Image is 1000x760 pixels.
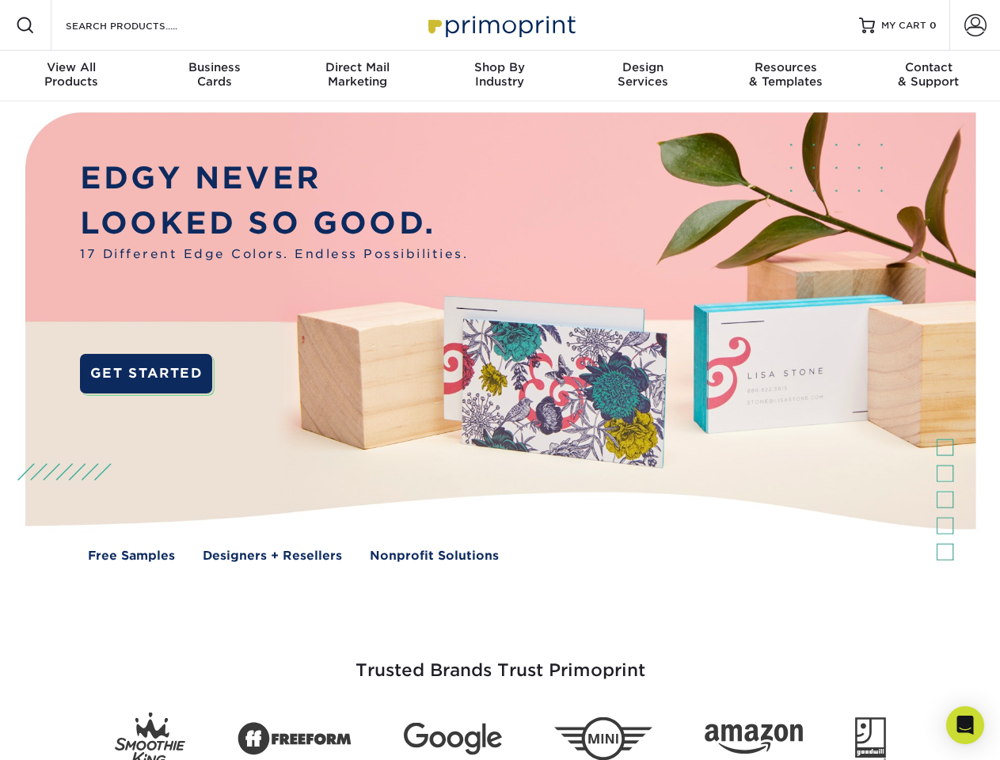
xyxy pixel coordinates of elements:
a: Designers + Resellers [203,547,342,565]
div: & Support [857,60,1000,89]
h3: Trusted Brands Trust Primoprint [37,622,964,700]
a: BusinessCards [143,51,285,101]
img: Goodwill [855,717,886,760]
a: Contact& Support [857,51,1000,101]
a: DesignServices [572,51,714,101]
a: Shop ByIndustry [428,51,571,101]
span: Shop By [428,60,571,74]
a: Free Samples [88,547,175,565]
img: Amazon [705,724,803,754]
span: Design [572,60,714,74]
div: Open Intercom Messenger [946,706,984,744]
div: & Templates [714,60,857,89]
div: Cards [143,60,285,89]
span: 17 Different Edge Colors. Endless Possibilities. [80,245,468,264]
input: SEARCH PRODUCTS..... [64,16,219,35]
img: Primoprint [421,8,580,42]
p: LOOKED SO GOOD. [80,201,468,246]
span: Business [143,60,285,74]
a: Direct MailMarketing [286,51,428,101]
a: Resources& Templates [714,51,857,101]
p: EDGY NEVER [80,156,468,201]
span: Direct Mail [286,60,428,74]
span: 0 [930,20,937,31]
div: Services [572,60,714,89]
img: Google [404,723,502,755]
span: Resources [714,60,857,74]
div: Marketing [286,60,428,89]
span: MY CART [881,19,926,32]
iframe: Google Customer Reviews [4,712,135,754]
span: Contact [857,60,1000,74]
div: Industry [428,60,571,89]
a: Nonprofit Solutions [370,547,499,565]
a: GET STARTED [80,354,212,393]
